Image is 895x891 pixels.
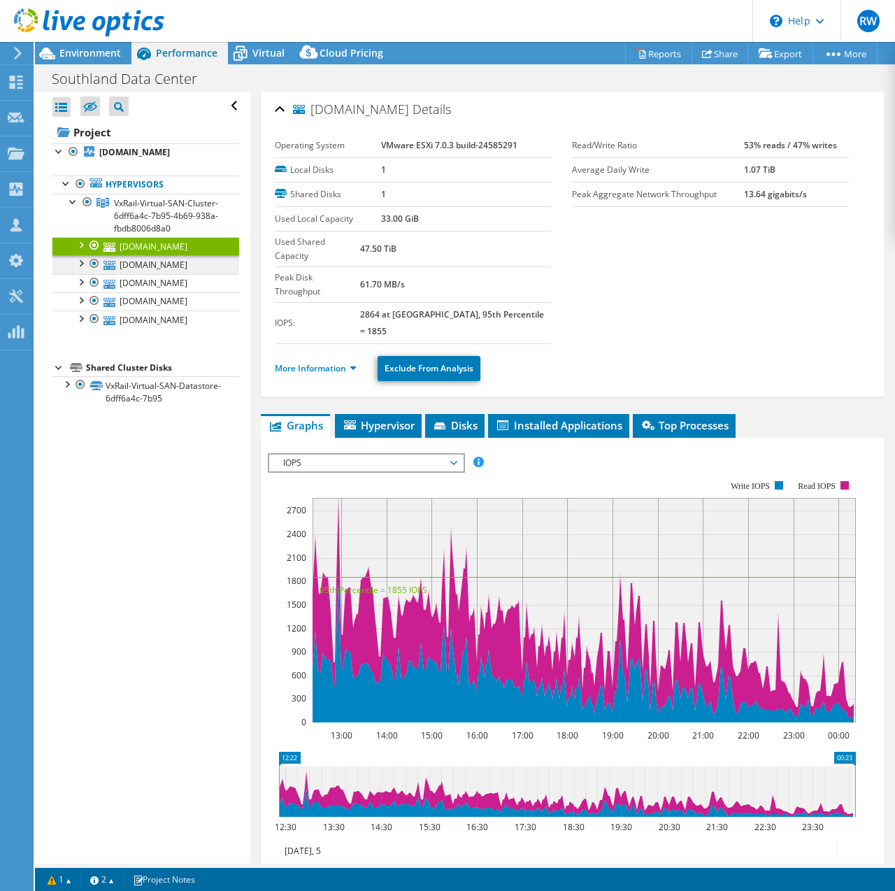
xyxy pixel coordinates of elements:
a: VxRail-Virtual-SAN-Cluster-6dff6a4c-7b95-4b69-938a-fbdb8006d8a0 [52,194,239,237]
text: 1200 [287,622,306,634]
text: Read IOPS [798,481,836,491]
label: IOPS: [275,316,361,330]
text: 13:00 [330,729,352,741]
b: VMware ESXi 7.0.3 build-24585291 [381,139,517,151]
text: 15:00 [420,729,442,741]
b: 47.50 TiB [360,243,396,255]
text: 19:30 [610,821,631,833]
label: Shared Disks [275,187,381,201]
a: 2 [80,871,124,888]
label: Peak Aggregate Network Throughput [572,187,743,201]
text: 1800 [287,575,306,587]
text: 95th Percentile = 1855 IOPS [320,584,427,596]
a: VxRail-Virtual-SAN-Datastore-6dff6a4c-7b95 [52,376,239,407]
text: 21:00 [692,729,713,741]
b: 13.64 gigabits/s [744,188,807,200]
a: Project [52,121,239,143]
text: 18:30 [562,821,584,833]
text: 20:00 [647,729,668,741]
text: 20:30 [658,821,680,833]
text: 600 [292,669,306,681]
a: [DOMAIN_NAME] [52,237,239,255]
a: Hypervisors [52,176,239,194]
text: 23:00 [782,729,804,741]
span: Details [413,101,451,117]
label: Peak Disk Throughput [275,271,361,299]
text: 14:30 [370,821,392,833]
text: 21:30 [706,821,727,833]
text: 15:30 [418,821,440,833]
text: 1500 [287,599,306,611]
text: 16:00 [466,729,487,741]
text: 16:30 [466,821,487,833]
span: Top Processes [640,418,729,432]
text: 19:00 [601,729,623,741]
span: Cloud Pricing [320,46,383,59]
text: 0 [301,716,306,728]
span: Environment [59,46,121,59]
span: Disks [432,418,478,432]
text: 14:00 [375,729,397,741]
span: IOPS [276,455,456,471]
a: Exclude From Analysis [378,356,480,381]
a: [DOMAIN_NAME] [52,292,239,311]
label: Used Shared Capacity [275,235,361,263]
div: Shared Cluster Disks [86,359,239,376]
text: 13:30 [322,821,344,833]
text: 900 [292,646,306,657]
label: Average Daily Write [572,163,743,177]
text: 12:30 [274,821,296,833]
span: RW [857,10,880,32]
b: 1 [381,164,386,176]
label: Local Disks [275,163,381,177]
a: Export [748,43,813,64]
a: More Information [275,362,357,374]
span: Hypervisor [342,418,415,432]
a: [DOMAIN_NAME] [52,143,239,162]
label: Read/Write Ratio [572,138,743,152]
a: Project Notes [123,871,205,888]
label: Operating System [275,138,381,152]
text: 22:30 [754,821,775,833]
text: 18:00 [556,729,578,741]
a: [DOMAIN_NAME] [52,311,239,329]
a: More [812,43,878,64]
text: 17:30 [514,821,536,833]
text: 300 [292,692,306,704]
span: Installed Applications [495,418,622,432]
text: 17:00 [511,729,533,741]
text: 00:00 [827,729,849,741]
b: 61.70 MB/s [360,278,405,290]
b: [DOMAIN_NAME] [99,146,170,158]
text: 22:00 [737,729,759,741]
b: 1.07 TiB [744,164,775,176]
text: Write IOPS [731,481,770,491]
svg: \n [770,15,782,27]
h1: Southland Data Center [45,71,219,87]
label: Used Local Capacity [275,212,381,226]
span: Performance [156,46,217,59]
span: Virtual [252,46,285,59]
a: 1 [38,871,81,888]
b: 2864 at [GEOGRAPHIC_DATA], 95th Percentile = 1855 [360,308,544,337]
a: Share [692,43,749,64]
text: 23:30 [801,821,823,833]
span: Graphs [268,418,323,432]
b: 33.00 GiB [381,213,419,224]
text: 2400 [287,528,306,540]
b: 1 [381,188,386,200]
b: 53% reads / 47% writes [744,139,837,151]
span: [DOMAIN_NAME] [293,103,409,117]
text: 2100 [287,552,306,564]
text: 2700 [287,504,306,516]
span: VxRail-Virtual-SAN-Cluster-6dff6a4c-7b95-4b69-938a-fbdb8006d8a0 [114,197,218,234]
a: [DOMAIN_NAME] [52,274,239,292]
a: Reports [625,43,692,64]
a: [DOMAIN_NAME] [52,255,239,273]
